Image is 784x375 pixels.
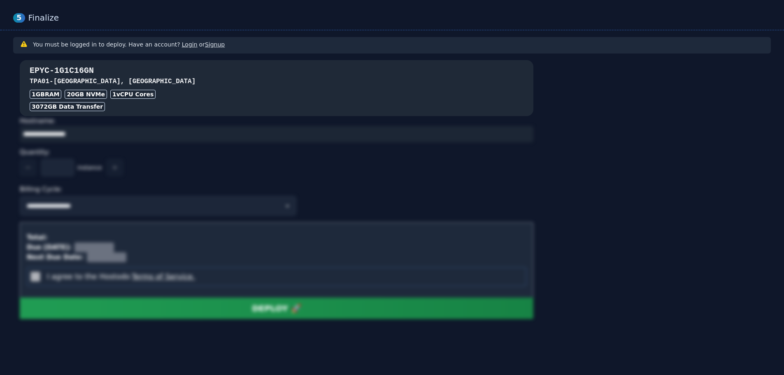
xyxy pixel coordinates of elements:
[182,41,198,48] a: Login
[20,116,533,142] div: Hostname:
[30,90,61,99] div: 1GB RAM
[27,242,71,252] div: Due [DATE]:
[13,13,25,23] div: 5
[30,65,523,77] h3: EPYC-1G1C16GN
[65,90,107,99] div: 20 GB NVMe
[20,146,533,159] div: Quantity:
[47,271,195,282] label: I agree to the Hostodo
[252,303,301,314] div: DEPLOY 🚀
[130,272,195,281] a: Terms of Service.
[130,271,195,282] button: I agree to the Hostodo
[30,77,523,86] h3: TPA01 - [GEOGRAPHIC_DATA], [GEOGRAPHIC_DATA]
[27,233,47,242] div: Total:
[110,90,156,99] div: 1 vCPU Cores
[33,40,225,49] h3: You must be logged in to deploy. Have an account? or
[28,13,771,23] div: Finalize
[20,183,533,196] div: Billing Cycle:
[20,298,533,319] button: DEPLOY 🚀
[27,252,84,262] div: Next Due Date:
[205,41,225,48] a: Signup
[30,102,105,111] div: 3072 GB Data Transfer
[77,163,102,172] span: instance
